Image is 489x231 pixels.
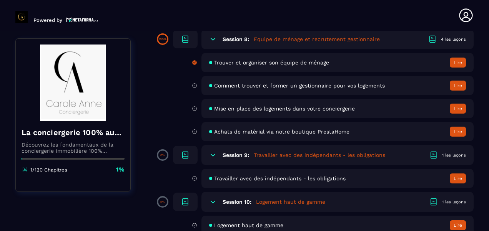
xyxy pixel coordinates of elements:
button: Lire [450,173,466,183]
div: 4 les leçons [441,36,466,42]
p: 1% [116,165,125,174]
span: Logement haut de gamme [214,222,283,228]
button: Lire [450,81,466,91]
span: Comment trouver et former un gestionnaire pour vos logements [214,82,385,89]
p: 1/120 Chapitres [30,167,67,173]
h6: Session 10: [223,199,251,205]
img: logo-branding [15,11,28,23]
h5: Travailler avec des indépendants - les obligations [254,151,385,159]
span: Travailler avec des indépendants - les obligations [214,175,346,181]
img: banner [22,45,125,121]
p: 0% [160,200,165,204]
button: Lire [450,220,466,230]
div: 1 les leçons [442,152,466,158]
span: Trouver et organiser son équipe de ménage [214,59,329,66]
h6: Session 9: [223,152,249,158]
span: Achats de matérial via notre boutique PrestaHome [214,129,349,135]
button: Lire [450,104,466,114]
p: 0% [160,153,165,157]
h6: Session 8: [223,36,249,42]
p: Découvrez les fondamentaux de la conciergerie immobilière 100% automatisée. Cette formation est c... [22,142,125,154]
button: Lire [450,127,466,137]
p: 100% [159,38,166,41]
h5: Equipe de ménage et recrutement gestionnaire [254,35,380,43]
p: Powered by [33,17,62,23]
img: logo [66,16,98,23]
button: Lire [450,58,466,68]
h5: Logement haut de gamme [256,198,325,206]
div: 1 les leçons [442,199,466,205]
h4: La conciergerie 100% automatisée [22,127,125,138]
span: Mise en place des logements dans votre conciergerie [214,106,355,112]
